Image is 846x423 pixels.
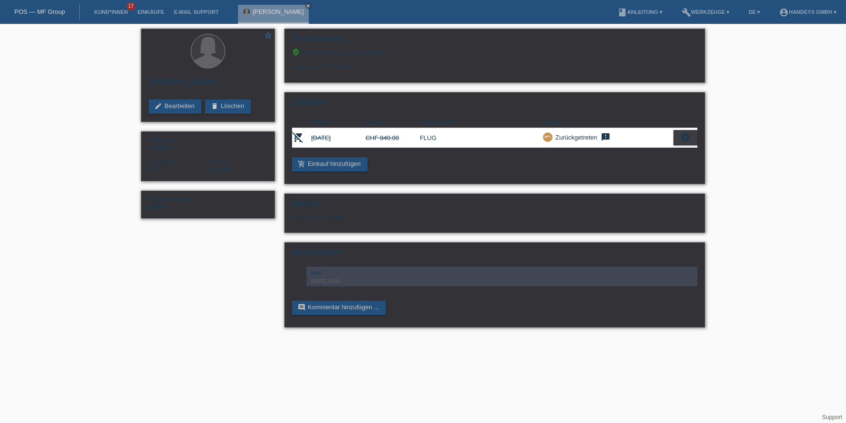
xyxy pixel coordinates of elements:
[205,99,251,114] a: deleteLöschen
[311,279,693,284] div: [DATE] 14:58
[298,304,305,311] i: comment
[149,196,208,210] div: DERYA
[305,2,312,9] a: close
[677,9,735,15] a: buildWerkzeuge ▾
[311,269,693,276] div: test
[774,9,841,15] a: account_circleHandeys GmbH ▾
[149,160,175,165] span: Nationalität
[149,166,158,173] span: Schweiz
[600,132,611,142] i: feedback
[292,131,304,143] i: POSP00027007
[543,117,673,128] th: Status
[618,8,627,17] i: book
[744,9,765,15] a: DE ▾
[149,138,175,143] span: Geschlecht
[420,128,543,148] td: FLUG
[149,137,208,151] div: Weiblich
[366,117,420,128] th: Betrag
[822,414,842,421] a: Support
[132,9,169,15] a: Einkäufe
[292,56,697,70] div: Limite: CHF 2'998.35
[779,8,789,17] i: account_circle
[149,77,267,92] h2: [PERSON_NAME]
[292,34,697,48] h2: Autorisierung
[420,117,543,128] th: Kommentar
[264,31,272,41] a: star_border
[298,160,305,168] i: add_shopping_cart
[680,132,691,142] i: settings
[292,98,697,112] h2: Einkäufe
[292,48,300,56] i: verified_user
[211,102,218,110] i: delete
[311,128,366,148] td: [DATE]
[366,128,420,148] td: CHF 840.00
[264,31,272,40] i: star_border
[292,301,386,315] a: commentKommentar hinzufügen ...
[208,166,231,173] span: Deutsch
[14,8,65,15] a: POS — MF Group
[544,133,551,140] i: undo
[311,117,366,128] th: Datum
[553,132,597,142] div: Zurückgetreten
[169,9,224,15] a: E-Mail Support
[149,197,190,203] span: Externe Referenz
[208,160,228,165] span: Sprache
[292,199,697,213] h2: Dateien
[89,9,132,15] a: Kund*innen
[253,8,304,15] a: [PERSON_NAME]
[127,2,135,11] span: 17
[613,9,667,15] a: bookAnleitung ▾
[154,102,162,110] i: edit
[292,248,697,262] h2: Kommentare
[292,213,584,220] div: Noch keine Dateien
[682,8,691,17] i: build
[306,3,311,8] i: close
[292,157,368,172] a: add_shopping_cartEinkauf hinzufügen
[292,48,697,56] div: Die Autorisierung war erfolgreich.
[149,99,201,114] a: editBearbeiten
